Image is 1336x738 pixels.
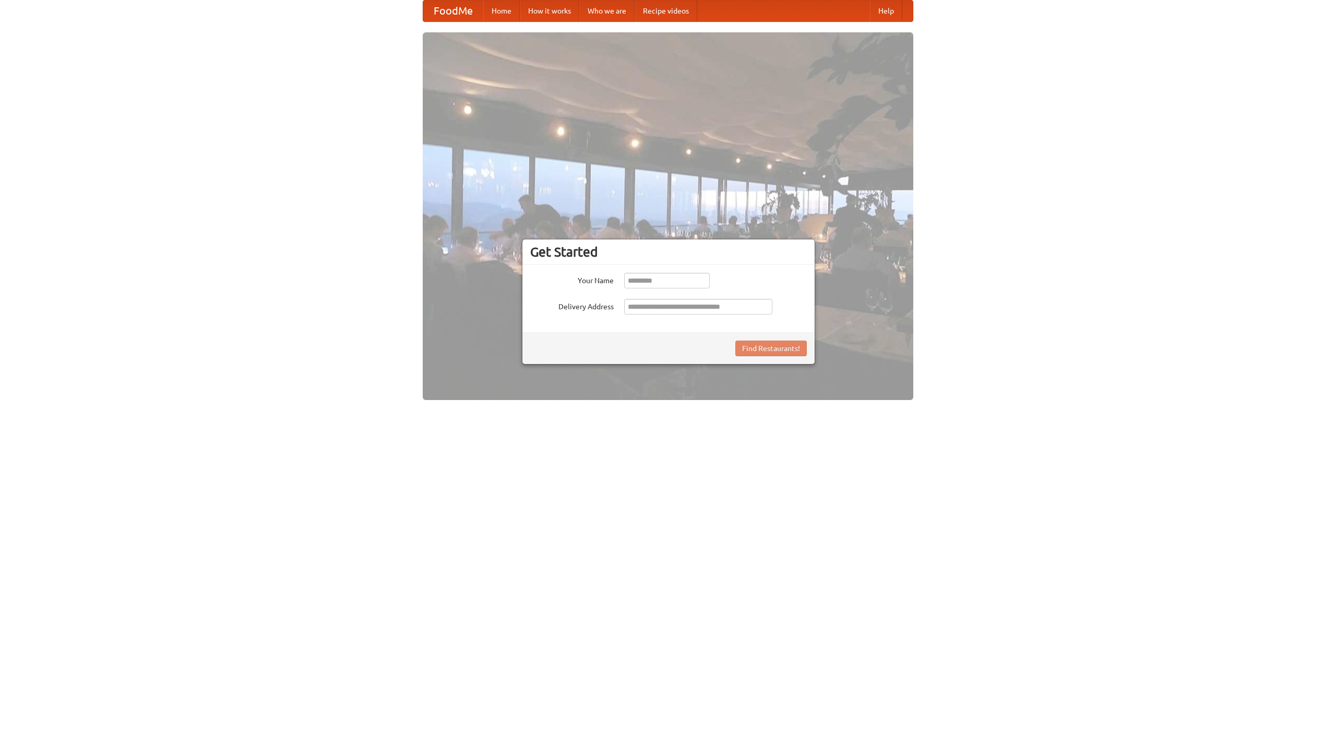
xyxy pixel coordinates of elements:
a: Home [483,1,520,21]
a: How it works [520,1,579,21]
a: Help [870,1,902,21]
a: FoodMe [423,1,483,21]
h3: Get Started [530,244,807,260]
label: Delivery Address [530,299,614,312]
label: Your Name [530,273,614,286]
a: Recipe videos [635,1,697,21]
a: Who we are [579,1,635,21]
button: Find Restaurants! [735,341,807,356]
